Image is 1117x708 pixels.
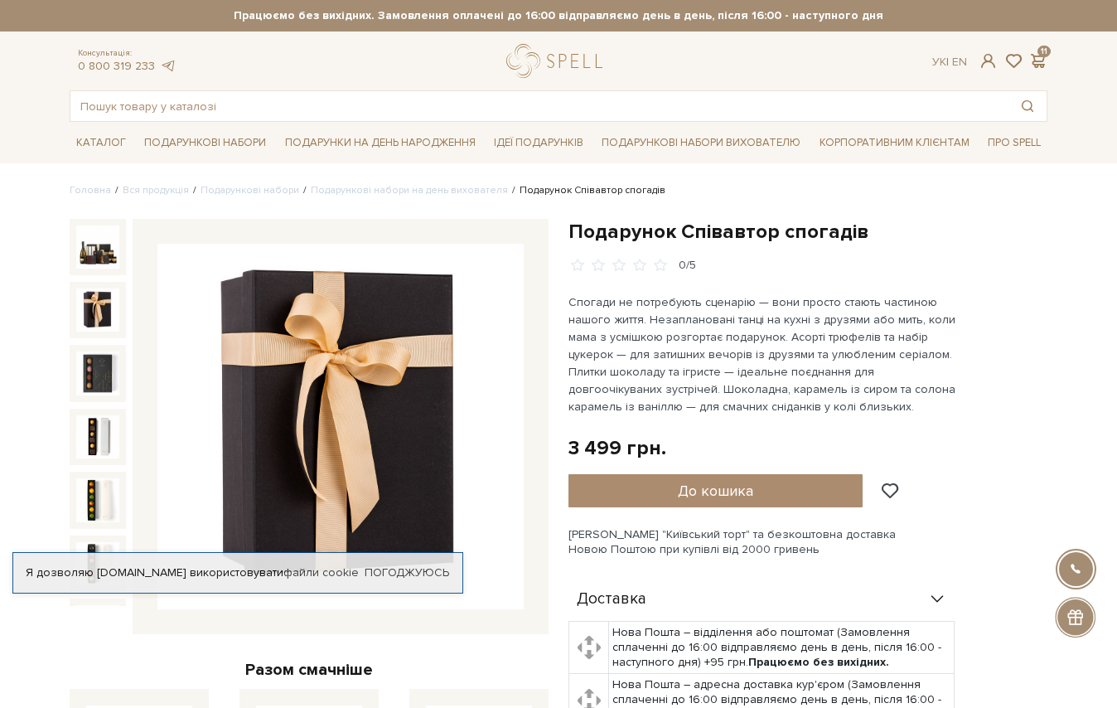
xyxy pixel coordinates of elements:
[76,415,119,458] img: Подарунок Співавтор спогадів
[76,225,119,269] img: Подарунок Співавтор спогадів
[76,352,119,395] img: Подарунок Співавтор спогадів
[506,44,610,78] a: logo
[946,55,949,69] span: |
[70,659,549,681] div: Разом смачніше
[138,130,273,156] a: Подарункові набори
[76,478,119,521] img: Подарунок Співавтор спогадів
[201,184,299,196] a: Подарункові набори
[123,184,189,196] a: Вся продукція
[70,8,1047,23] strong: Працюємо без вихідних. Замовлення оплачені до 16:00 відправляємо день в день, після 16:00 - насту...
[76,289,119,332] img: Подарунок Співавтор спогадів
[952,55,967,69] a: En
[70,130,133,156] a: Каталог
[813,129,976,157] a: Корпоративним клієнтам
[70,91,1008,121] input: Пошук товару у каталозі
[13,565,462,580] div: Я дозволяю [DOMAIN_NAME] використовувати
[568,527,1047,557] div: [PERSON_NAME] "Київський торт" та безкоштовна доставка Новою Поштою при купівлі від 2000 гривень
[568,293,957,415] p: Спогади не потребують сценарію — вони просто стають частиною нашого життя. Незаплановані танці на...
[76,605,119,648] img: Подарунок Співавтор спогадів
[568,435,666,461] div: 3 499 грн.
[932,55,967,70] div: Ук
[159,59,176,73] a: telegram
[283,565,359,579] a: файли cookie
[981,130,1047,156] a: Про Spell
[595,129,807,157] a: Подарункові набори вихователю
[678,482,753,500] span: До кошика
[577,592,646,607] span: Доставка
[311,184,508,196] a: Подарункові набори на день вихователя
[78,48,176,59] span: Консультація:
[70,184,111,196] a: Головна
[568,219,1047,245] h1: Подарунок Співавтор спогадів
[508,183,665,198] li: Подарунок Співавтор спогадів
[278,130,482,156] a: Подарунки на День народження
[1008,91,1047,121] button: Пошук товару у каталозі
[609,621,955,674] td: Нова Пошта – відділення або поштомат (Замовлення сплаченні до 16:00 відправляємо день в день, піс...
[487,130,590,156] a: Ідеї подарунків
[748,655,889,669] b: Працюємо без вихідних.
[568,474,863,507] button: До кошика
[365,565,449,580] a: Погоджуюсь
[78,59,155,73] a: 0 800 319 233
[76,542,119,585] img: Подарунок Співавтор спогадів
[157,244,524,610] img: Подарунок Співавтор спогадів
[679,258,696,274] div: 0/5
